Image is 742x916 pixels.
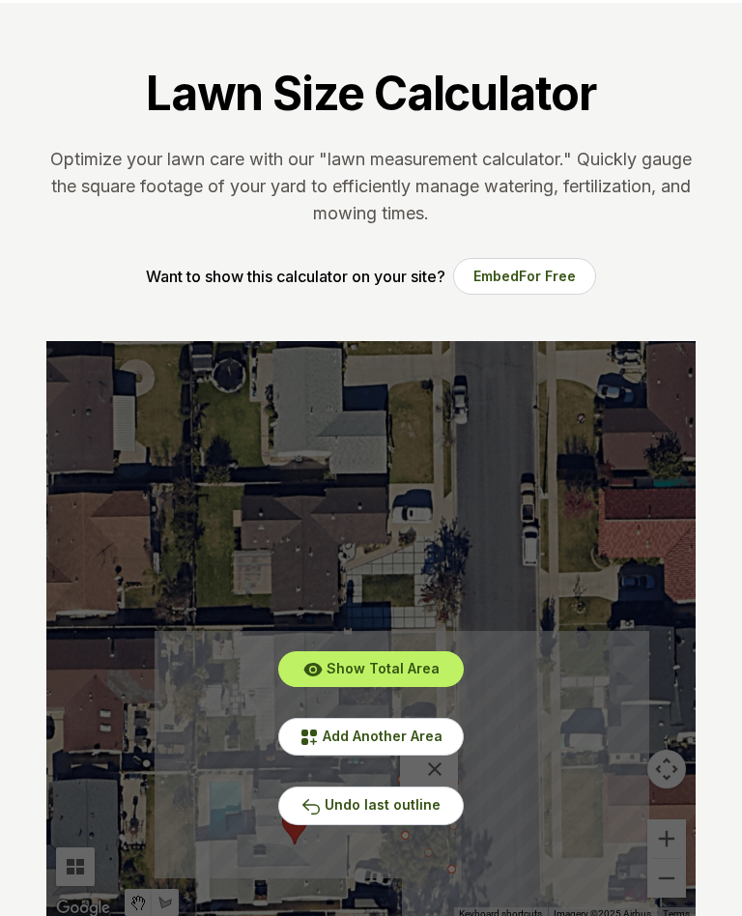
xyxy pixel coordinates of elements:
h1: Lawn Size Calculator [146,65,596,123]
span: Undo last outline [325,796,441,813]
span: For Free [519,268,576,284]
p: Optimize your lawn care with our "lawn measurement calculator." Quickly gauge the square footage ... [46,146,696,227]
button: Add Another Area [278,718,464,756]
p: Want to show this calculator on your site? [146,265,445,288]
span: Add Another Area [323,728,442,744]
button: EmbedFor Free [453,258,596,295]
button: Undo last outline [278,787,464,824]
button: Show Total Area [278,651,464,687]
span: Show Total Area [327,660,440,676]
